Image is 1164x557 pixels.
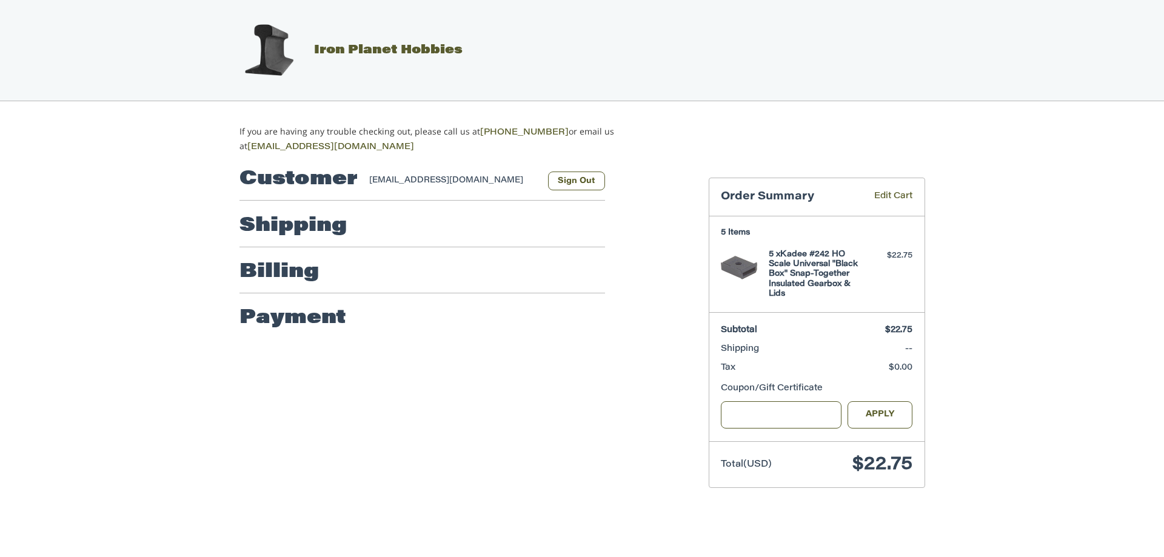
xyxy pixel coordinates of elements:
span: Iron Planet Hobbies [314,44,463,56]
h2: Shipping [239,214,347,238]
a: Edit Cart [857,190,912,204]
h2: Customer [239,167,358,192]
h2: Payment [239,306,346,330]
div: Coupon/Gift Certificate [721,382,912,395]
button: Apply [848,401,913,429]
span: Tax [721,364,735,372]
a: [EMAIL_ADDRESS][DOMAIN_NAME] [247,143,414,152]
span: $22.75 [885,326,912,335]
span: $0.00 [889,364,912,372]
span: -- [905,345,912,353]
h4: 5 x Kadee #242 HO Scale Universal "Black Box" Snap-Together Insulated Gearbox & Lids [769,250,861,299]
span: $22.75 [852,456,912,474]
button: Sign Out [548,172,605,190]
img: Iron Planet Hobbies [238,20,299,81]
p: If you are having any trouble checking out, please call us at or email us at [239,125,652,154]
div: $22.75 [865,250,912,262]
h3: Order Summary [721,190,857,204]
h2: Billing [239,260,319,284]
div: [EMAIL_ADDRESS][DOMAIN_NAME] [369,175,536,190]
a: [PHONE_NUMBER] [480,128,569,137]
span: Total (USD) [721,460,772,469]
a: Iron Planet Hobbies [226,44,463,56]
span: Shipping [721,345,759,353]
h3: 5 Items [721,228,912,238]
span: Subtotal [721,326,757,335]
input: Gift Certificate or Coupon Code [721,401,841,429]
